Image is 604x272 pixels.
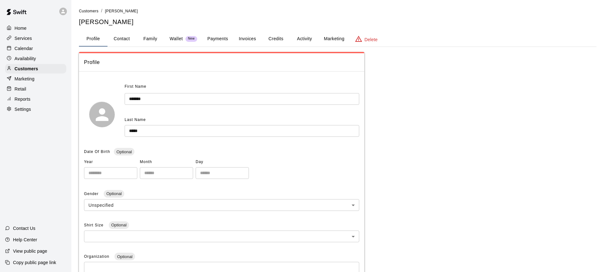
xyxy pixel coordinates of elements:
p: Settings [15,106,31,112]
p: Contact Us [13,225,36,231]
nav: breadcrumb [79,8,596,15]
h5: [PERSON_NAME] [79,18,596,26]
p: Help Center [13,237,37,243]
span: First Name [125,82,146,92]
p: Copy public page link [13,259,56,266]
span: Date Of Birth [84,149,110,154]
p: Customers [15,66,38,72]
a: Reports [5,94,66,104]
p: Home [15,25,27,31]
a: Retail [5,84,66,94]
p: View public page [13,248,47,254]
a: Calendar [5,44,66,53]
span: Organization [84,254,111,259]
a: Home [5,23,66,33]
div: Unspecified [84,199,359,211]
div: basic tabs example [79,31,596,47]
span: Shirt Size [84,223,105,227]
p: Reports [15,96,30,102]
span: New [185,37,197,41]
button: Marketing [319,31,349,47]
button: Activity [290,31,319,47]
button: Payments [202,31,233,47]
p: Calendar [15,45,33,52]
span: Last Name [125,117,146,122]
p: Marketing [15,76,35,82]
a: Services [5,34,66,43]
span: Profile [84,58,359,66]
span: Month [140,157,193,167]
p: Services [15,35,32,41]
span: Day [196,157,249,167]
span: [PERSON_NAME] [105,9,138,13]
button: Invoices [233,31,262,47]
p: Retail [15,86,26,92]
p: Delete [365,36,378,43]
button: Contact [107,31,136,47]
span: Gender [84,192,100,196]
a: Customers [79,8,99,13]
span: Year [84,157,137,167]
p: Availability [15,55,36,62]
span: Optional [104,191,124,196]
a: Customers [5,64,66,73]
span: Optional [114,254,135,259]
span: Optional [114,149,134,154]
a: Settings [5,104,66,114]
span: Customers [79,9,99,13]
li: / [101,8,102,14]
button: Profile [79,31,107,47]
span: Optional [109,223,129,227]
a: Marketing [5,74,66,84]
button: Family [136,31,165,47]
p: Wallet [170,35,183,42]
button: Credits [262,31,290,47]
a: Availability [5,54,66,63]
